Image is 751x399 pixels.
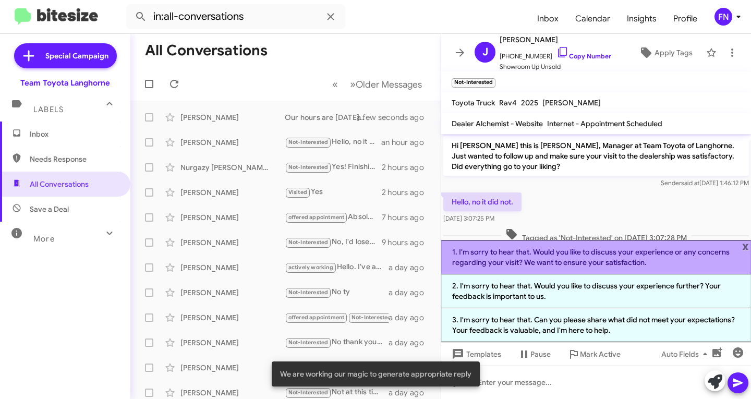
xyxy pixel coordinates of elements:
[285,112,370,123] div: Our hours are [DATE] - [DATE] from 9am to 8pm and [DATE] from 9am to 6pm.
[285,236,382,248] div: No, I'd lose money selling it and just need to shell out more for something else so I'll keep it ...
[180,362,285,373] div: [PERSON_NAME]
[288,214,345,221] span: offered appointment
[382,187,432,198] div: 2 hours ago
[389,312,432,323] div: a day ago
[665,4,706,34] a: Profile
[180,287,285,298] div: [PERSON_NAME]
[500,33,611,46] span: [PERSON_NAME]
[499,98,517,107] span: Rav4
[681,179,699,187] span: said at
[350,78,356,91] span: »
[30,179,89,189] span: All Conversations
[180,212,285,223] div: [PERSON_NAME]
[33,105,64,114] span: Labels
[529,4,567,34] a: Inbox
[443,192,522,211] p: Hello, no it did not.
[352,314,392,321] span: Not-Interested
[547,119,662,128] span: Internet - Appointment Scheduled
[285,211,382,223] div: Absolutely! We are interested in buying your vehicle. Let’s book an appointment for you to bring ...
[443,214,494,222] span: [DATE] 3:07:25 PM
[288,289,329,296] span: Not-Interested
[653,345,720,364] button: Auto Fields
[30,129,118,139] span: Inbox
[288,189,307,196] span: Visited
[629,43,701,62] button: Apply Tags
[180,137,285,148] div: [PERSON_NAME]
[285,286,389,298] div: No ty
[661,345,711,364] span: Auto Fields
[356,79,422,90] span: Older Messages
[389,287,432,298] div: a day ago
[326,74,428,95] nav: Page navigation example
[20,78,110,88] div: Team Toyota Langhorne
[285,136,381,148] div: Hello, no it did not.
[510,345,559,364] button: Pause
[482,44,488,61] span: J
[443,136,749,176] p: Hi [PERSON_NAME] this is [PERSON_NAME], Manager at Team Toyota of Langhorne. Just wanted to follo...
[619,4,665,34] a: Insights
[742,240,749,252] span: x
[389,337,432,348] div: a day ago
[326,74,344,95] button: Previous
[288,239,329,246] span: Not-Interested
[714,8,732,26] div: FN
[580,345,621,364] span: Mark Active
[381,137,432,148] div: an hour ago
[288,264,333,271] span: actively working
[180,312,285,323] div: [PERSON_NAME]
[389,262,432,273] div: a day ago
[180,187,285,198] div: [PERSON_NAME]
[441,308,751,342] li: 3. I'm sorry to hear that. Can you please share what did not meet your expectations? Your feedbac...
[452,119,543,128] span: Dealer Alchemist - Website
[180,162,285,173] div: Nurgazy [PERSON_NAME]
[145,42,268,59] h1: All Conversations
[559,345,629,364] button: Mark Active
[382,237,432,248] div: 9 hours ago
[285,336,389,348] div: No thank you, sorry.
[655,43,693,62] span: Apply Tags
[567,4,619,34] a: Calendar
[30,154,118,164] span: Needs Response
[521,98,538,107] span: 2025
[180,388,285,398] div: [PERSON_NAME]
[530,345,551,364] span: Pause
[288,339,329,346] span: Not-Interested
[452,98,495,107] span: Toyota Truck
[344,74,428,95] button: Next
[180,237,285,248] div: [PERSON_NAME]
[450,345,501,364] span: Templates
[14,43,117,68] a: Special Campaign
[30,204,69,214] span: Save a Deal
[500,62,611,72] span: Showroom Up Unsold
[706,8,740,26] button: FN
[285,311,389,323] div: No thanks
[661,179,749,187] span: Sender [DATE] 1:46:12 PM
[285,261,389,273] div: Hello. I've asked several times if someone could please send me photos of the interior and some a...
[500,46,611,62] span: [PHONE_NUMBER]
[285,161,382,173] div: Yes! Finishing up our purchase now
[280,369,471,379] span: We are working our magic to generate appropriate reply
[382,162,432,173] div: 2 hours ago
[180,337,285,348] div: [PERSON_NAME]
[542,98,601,107] span: [PERSON_NAME]
[126,4,345,29] input: Search
[285,186,382,198] div: Yes
[441,240,751,274] li: 1. I'm sorry to hear that. Would you like to discuss your experience or any concerns regarding yo...
[33,234,55,244] span: More
[370,112,432,123] div: a few seconds ago
[288,314,345,321] span: offered appointment
[556,52,611,60] a: Copy Number
[501,228,691,243] span: Tagged as 'Not-Interested' on [DATE] 3:07:28 PM
[382,212,432,223] div: 7 hours ago
[45,51,108,61] span: Special Campaign
[441,274,751,308] li: 2. I'm sorry to hear that. Would you like to discuss your experience further? Your feedback is im...
[452,78,495,88] small: Not-Interested
[288,164,329,171] span: Not-Interested
[180,112,285,123] div: [PERSON_NAME]
[441,345,510,364] button: Templates
[180,262,285,273] div: [PERSON_NAME]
